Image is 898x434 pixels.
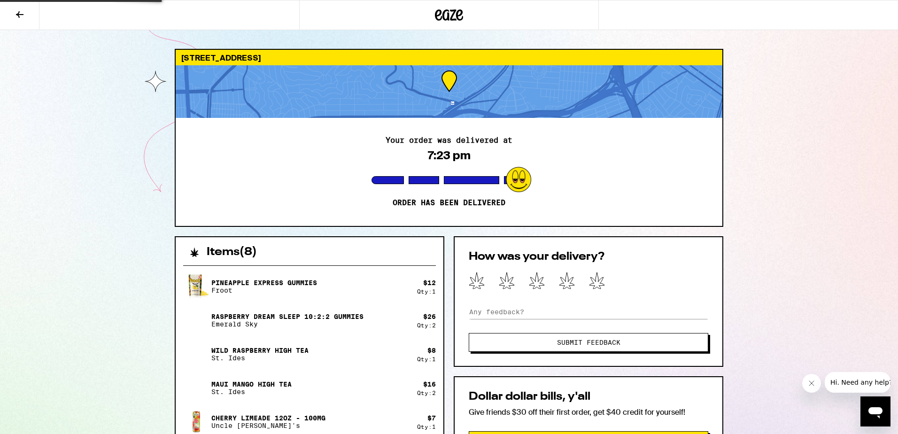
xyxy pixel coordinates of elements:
iframe: Button to launch messaging window [860,396,890,426]
p: Raspberry Dream Sleep 10:2:2 Gummies [211,313,364,320]
p: Emerald Sky [211,320,364,328]
h2: Your order was delivered at [386,137,512,144]
iframe: Close message [802,374,821,393]
p: Cherry Limeade 12oz - 100mg [211,414,325,422]
span: Hi. Need any help? [6,7,68,14]
div: Qty: 1 [417,356,436,362]
p: Order has been delivered [393,198,505,208]
p: Uncle [PERSON_NAME]'s [211,422,325,429]
div: $ 7 [427,414,436,422]
h2: Dollar dollar bills, y'all [469,391,708,403]
div: Qty: 1 [417,424,436,430]
p: Give friends $30 off their first order, get $40 credit for yourself! [469,407,708,417]
p: Maui Mango High Tea [211,380,292,388]
div: Qty: 1 [417,288,436,294]
p: Froot [211,287,317,294]
img: Pineapple Express Gummies [183,274,209,299]
input: Any feedback? [469,305,708,319]
p: St. Ides [211,388,292,395]
div: 7:23 pm [428,149,471,162]
div: $ 26 [423,313,436,320]
iframe: Message from company [825,372,890,393]
div: Qty: 2 [417,322,436,328]
p: Pineapple Express Gummies [211,279,317,287]
div: $ 8 [427,347,436,354]
div: $ 16 [423,380,436,388]
span: Submit Feedback [557,339,620,346]
div: Qty: 2 [417,390,436,396]
button: Submit Feedback [469,333,708,352]
img: Maui Mango High Tea [183,375,209,401]
h2: How was your delivery? [469,251,708,263]
img: Wild Raspberry High Tea [183,341,209,367]
img: Raspberry Dream Sleep 10:2:2 Gummies [183,307,209,333]
p: Wild Raspberry High Tea [211,347,309,354]
h2: Items ( 8 ) [207,247,257,258]
div: $ 12 [423,279,436,287]
p: St. Ides [211,354,309,362]
div: [STREET_ADDRESS] [176,50,722,65]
